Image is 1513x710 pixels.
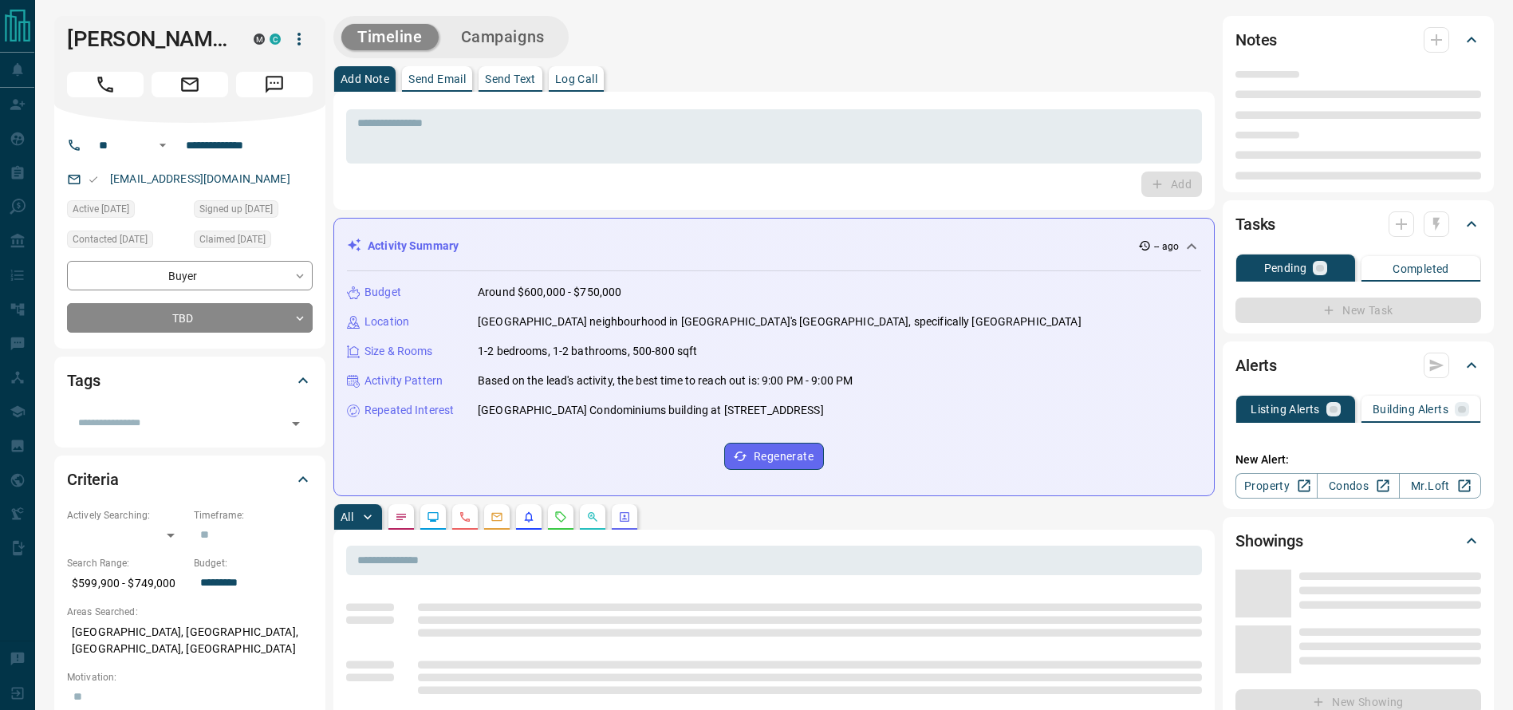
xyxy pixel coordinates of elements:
[395,511,408,523] svg: Notes
[194,200,313,223] div: Wed Jan 09 2019
[1235,452,1481,468] p: New Alert:
[67,261,313,290] div: Buyer
[67,200,186,223] div: Fri Oct 10 2025
[341,24,439,50] button: Timeline
[110,172,290,185] a: [EMAIL_ADDRESS][DOMAIN_NAME]
[522,511,535,523] svg: Listing Alerts
[1264,262,1307,274] p: Pending
[459,511,471,523] svg: Calls
[194,508,313,523] p: Timeframe:
[554,511,567,523] svg: Requests
[478,373,853,389] p: Based on the lead's activity, the best time to reach out is: 9:00 PM - 9:00 PM
[478,284,621,301] p: Around $600,000 - $750,000
[1235,21,1481,59] div: Notes
[67,26,230,52] h1: [PERSON_NAME]
[67,72,144,97] span: Call
[408,73,466,85] p: Send Email
[341,73,389,85] p: Add Note
[236,72,313,97] span: Message
[67,361,313,400] div: Tags
[67,303,313,333] div: TBD
[1235,346,1481,385] div: Alerts
[555,73,597,85] p: Log Call
[364,314,409,330] p: Location
[67,467,119,492] h2: Criteria
[1235,473,1318,499] a: Property
[153,136,172,155] button: Open
[67,670,313,684] p: Motivation:
[1251,404,1320,415] p: Listing Alerts
[254,34,265,45] div: mrloft.ca
[1393,263,1449,274] p: Completed
[1399,473,1481,499] a: Mr.Loft
[270,34,281,45] div: condos.ca
[341,511,353,523] p: All
[364,373,443,389] p: Activity Pattern
[724,443,824,470] button: Regenerate
[491,511,503,523] svg: Emails
[67,605,313,619] p: Areas Searched:
[368,238,459,254] p: Activity Summary
[1317,473,1399,499] a: Condos
[67,570,186,597] p: $599,900 - $749,000
[618,511,631,523] svg: Agent Actions
[67,460,313,499] div: Criteria
[1235,205,1481,243] div: Tasks
[364,343,433,360] p: Size & Rooms
[285,412,307,435] button: Open
[478,343,697,360] p: 1-2 bedrooms, 1-2 bathrooms, 500-800 sqft
[67,619,313,662] p: [GEOGRAPHIC_DATA], [GEOGRAPHIC_DATA], [GEOGRAPHIC_DATA], [GEOGRAPHIC_DATA]
[67,556,186,570] p: Search Range:
[67,231,186,253] div: Fri Oct 10 2025
[1373,404,1448,415] p: Building Alerts
[67,508,186,523] p: Actively Searching:
[478,402,824,419] p: [GEOGRAPHIC_DATA] Condominiums building at [STREET_ADDRESS]
[1154,239,1179,254] p: -- ago
[73,201,129,217] span: Active [DATE]
[1235,353,1277,378] h2: Alerts
[427,511,439,523] svg: Lead Browsing Activity
[485,73,536,85] p: Send Text
[364,284,401,301] p: Budget
[1235,522,1481,560] div: Showings
[364,402,454,419] p: Repeated Interest
[67,368,100,393] h2: Tags
[73,231,148,247] span: Contacted [DATE]
[199,231,266,247] span: Claimed [DATE]
[194,556,313,570] p: Budget:
[347,231,1201,261] div: Activity Summary-- ago
[1235,528,1303,554] h2: Showings
[586,511,599,523] svg: Opportunities
[88,174,99,185] svg: Email Valid
[1235,27,1277,53] h2: Notes
[445,24,561,50] button: Campaigns
[1235,211,1275,237] h2: Tasks
[194,231,313,253] div: Fri Oct 10 2025
[478,314,1082,330] p: [GEOGRAPHIC_DATA] neighbourhood in [GEOGRAPHIC_DATA]'s [GEOGRAPHIC_DATA], specifically [GEOGRAPHI...
[199,201,273,217] span: Signed up [DATE]
[152,72,228,97] span: Email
